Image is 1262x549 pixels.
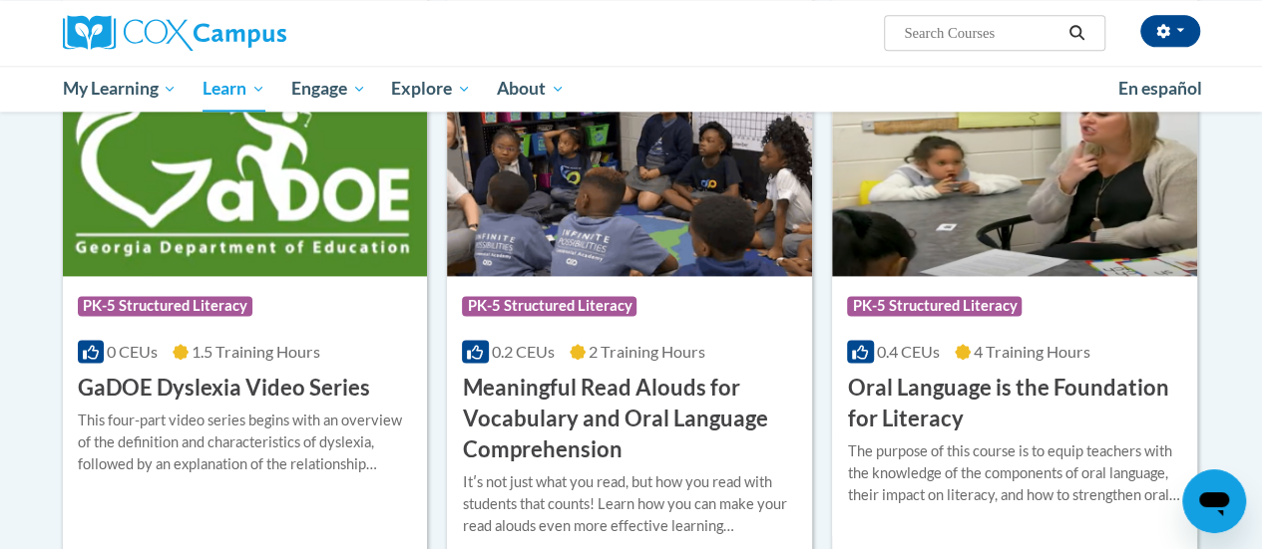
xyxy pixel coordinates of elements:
div: Itʹs not just what you read, but how you read with students that counts! Learn how you can make y... [462,471,797,537]
span: 0.4 CEUs [877,342,940,361]
a: Engage [278,66,379,112]
div: The purpose of this course is to equip teachers with the knowledge of the components of oral lang... [847,440,1182,506]
img: Course Logo [447,73,812,276]
a: Cox Campus [63,15,422,51]
h3: Meaningful Read Alouds for Vocabulary and Oral Language Comprehension [462,373,797,464]
span: PK-5 Structured Literacy [78,296,252,316]
span: En español [1118,78,1202,99]
span: My Learning [62,77,177,101]
span: About [497,77,565,101]
a: Explore [378,66,484,112]
span: PK-5 Structured Literacy [847,296,1022,316]
a: My Learning [50,66,191,112]
img: Course Logo [63,73,428,276]
a: About [484,66,578,112]
iframe: Button to launch messaging window [1182,469,1246,533]
span: Engage [291,77,366,101]
span: 1.5 Training Hours [192,342,320,361]
button: Account Settings [1140,15,1200,47]
img: Cox Campus [63,15,286,51]
div: This four-part video series begins with an overview of the definition and characteristics of dysl... [78,410,413,475]
a: Learn [190,66,278,112]
button: Search [1061,21,1091,45]
span: Learn [203,77,265,101]
span: 2 Training Hours [589,342,705,361]
div: Main menu [48,66,1215,112]
h3: Oral Language is the Foundation for Literacy [847,373,1182,434]
span: 0.2 CEUs [492,342,555,361]
span: PK-5 Structured Literacy [462,296,636,316]
span: Explore [391,77,471,101]
h3: GaDOE Dyslexia Video Series [78,373,370,404]
img: Course Logo [832,73,1197,276]
span: 4 Training Hours [974,342,1090,361]
span: 0 CEUs [107,342,158,361]
a: En español [1105,68,1215,110]
input: Search Courses [902,21,1061,45]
